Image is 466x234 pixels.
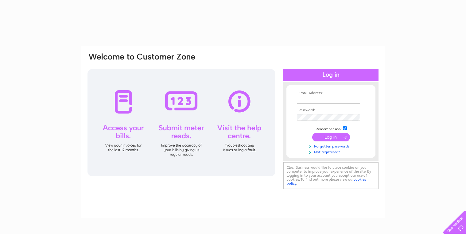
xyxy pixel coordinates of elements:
th: Password: [295,108,367,113]
div: Clear Business would like to place cookies on your computer to improve your experience of the sit... [283,162,379,189]
td: Remember me? [295,125,367,132]
a: Forgotten password? [297,143,367,149]
input: Submit [312,133,350,141]
a: Not registered? [297,149,367,155]
th: Email Address: [295,91,367,95]
a: cookies policy [287,177,366,186]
